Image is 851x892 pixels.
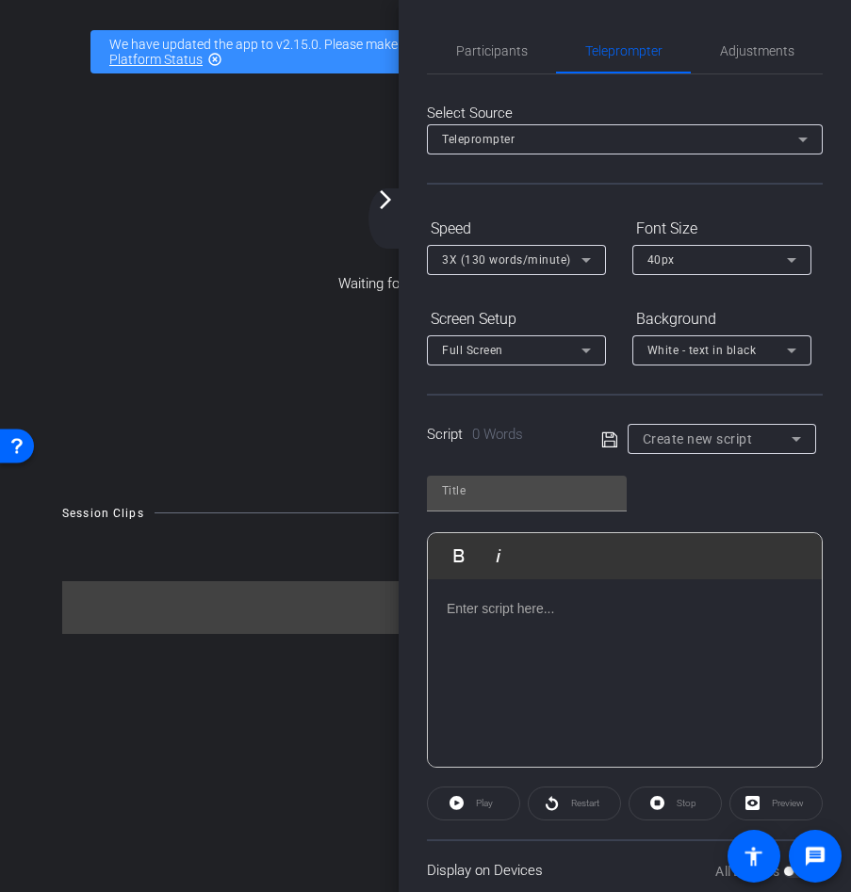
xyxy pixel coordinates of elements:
[647,253,675,267] span: 40px
[442,479,612,502] input: Title
[804,845,826,868] mat-icon: message
[427,424,575,446] div: Script
[720,44,794,57] span: Adjustments
[643,431,753,446] span: Create new script
[442,344,503,357] span: Full Screen
[441,537,477,575] button: Bold (Ctrl+B)
[6,85,845,483] div: Waiting for subjects to join...
[481,537,516,575] button: Italic (Ctrl+I)
[647,344,757,357] span: White - text in black
[442,253,571,267] span: 3X (130 words/minute)
[632,213,811,245] div: Font Size
[374,188,397,211] mat-icon: arrow_forward_ios
[585,44,663,57] span: Teleprompter
[472,426,523,443] span: 0 Words
[456,44,528,57] span: Participants
[62,504,144,523] div: Session Clips
[207,52,222,67] mat-icon: highlight_off
[109,52,203,67] a: Platform Status
[715,862,783,881] label: All Devices
[427,103,823,124] div: Select Source
[442,133,515,146] span: Teleprompter
[427,213,606,245] div: Speed
[743,845,765,868] mat-icon: accessibility
[427,303,606,335] div: Screen Setup
[90,30,761,73] div: We have updated the app to v2.15.0. Please make sure the mobile user has the newest version.
[632,303,811,335] div: Background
